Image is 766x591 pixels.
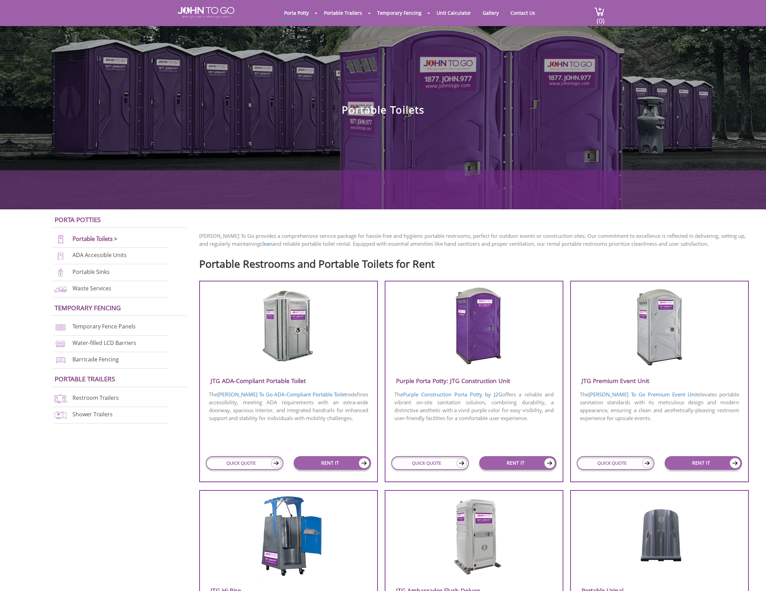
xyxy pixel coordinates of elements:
a: Purple Construction Porta Potty by J2G [403,391,502,398]
a: QUICK QUOTE [577,456,654,470]
img: water-filled%20barriers-new.png [53,339,68,348]
img: restroom-trailers-new.png [53,394,68,403]
a: clean [260,240,272,247]
img: JTG-Ambassador-Flush-Deluxe.png [441,496,507,575]
img: waste-services-new.png [53,285,68,294]
a: Porta Potty [279,6,314,20]
a: Porta Potties [55,215,101,224]
a: QUICK QUOTE [391,456,469,470]
img: JTG-ADA-Compliant-Portable-Toilet.png [256,287,321,366]
a: ADA Accessible Units [72,252,127,259]
p: The elevates portable sanitation standards with its meticulous design and modern appearance, ensu... [571,390,748,423]
h2: Portable Restrooms and Portable Toilets for Rent [199,255,756,269]
a: Temporary Fence Panels [72,323,136,331]
a: Portable trailers [55,374,115,383]
p: The offers a reliable and vibrant on-site sanitation solution, combining durability, a distinctiv... [385,390,563,423]
h3: JTG Premium Event Unit [571,375,748,386]
h3: JTG ADA-Compliant Portable Toilet [200,375,377,386]
a: Unit Calculator [431,6,476,20]
a: Shower Trailers [72,410,113,418]
img: JTG-Premium-Event-Unit.png [627,287,692,366]
img: cart a [594,7,605,16]
img: JTG-Hi-Rise-Unit.png [254,496,323,577]
a: Portable Toilets > [72,235,117,243]
a: Gallery [477,6,504,20]
a: Portable Trailers [319,6,367,20]
img: ADA-units-new.png [53,251,68,260]
img: portable-toilets-new.png [53,235,68,244]
img: icon [544,458,555,468]
h3: Purple Porta Potty: JTG Construction Unit [385,375,563,386]
a: Water-filled LCD Barriers [72,339,136,347]
img: icon [730,458,741,468]
img: icon [642,458,652,468]
img: shower-trailers-new.png [53,410,68,420]
a: Restroom Trailers [72,394,119,402]
img: JTG-Urinal-Unit.png [631,496,688,565]
a: Temporary Fencing [55,303,121,312]
img: chan-link-fencing-new.png [53,323,68,332]
a: RENT IT [665,456,742,470]
a: Barricade Fencing [72,356,119,363]
a: [PERSON_NAME] To Go ADA-Compliant Portable Toilet [217,391,346,398]
img: icon [359,458,370,468]
p: The redefines accessibility, meeting ADA requirements with an extra-wide doorway, spacious interi... [200,390,377,423]
img: icon [457,458,467,468]
img: barricade-fencing-icon-new.png [53,356,68,365]
img: icon [271,458,281,468]
img: portable-sinks-new.png [53,268,68,277]
img: Purple-Porta-Potty-J2G-Construction-Unit.png [441,287,507,366]
a: Waste Services [72,285,111,292]
a: Contact Us [505,6,540,20]
a: Portable Sinks [72,268,110,276]
span: (0) [596,11,605,25]
a: RENT IT [479,456,556,470]
p: [PERSON_NAME] To Go provides a comprehensive service package for hassle-free and hygienic portabl... [199,232,756,248]
img: JOHN to go [178,7,234,18]
a: [PERSON_NAME] To Go Premium Event Unit [588,391,698,398]
a: Temporary Fencing [372,6,427,20]
a: RENT IT [294,456,371,470]
a: QUICK QUOTE [206,456,283,470]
